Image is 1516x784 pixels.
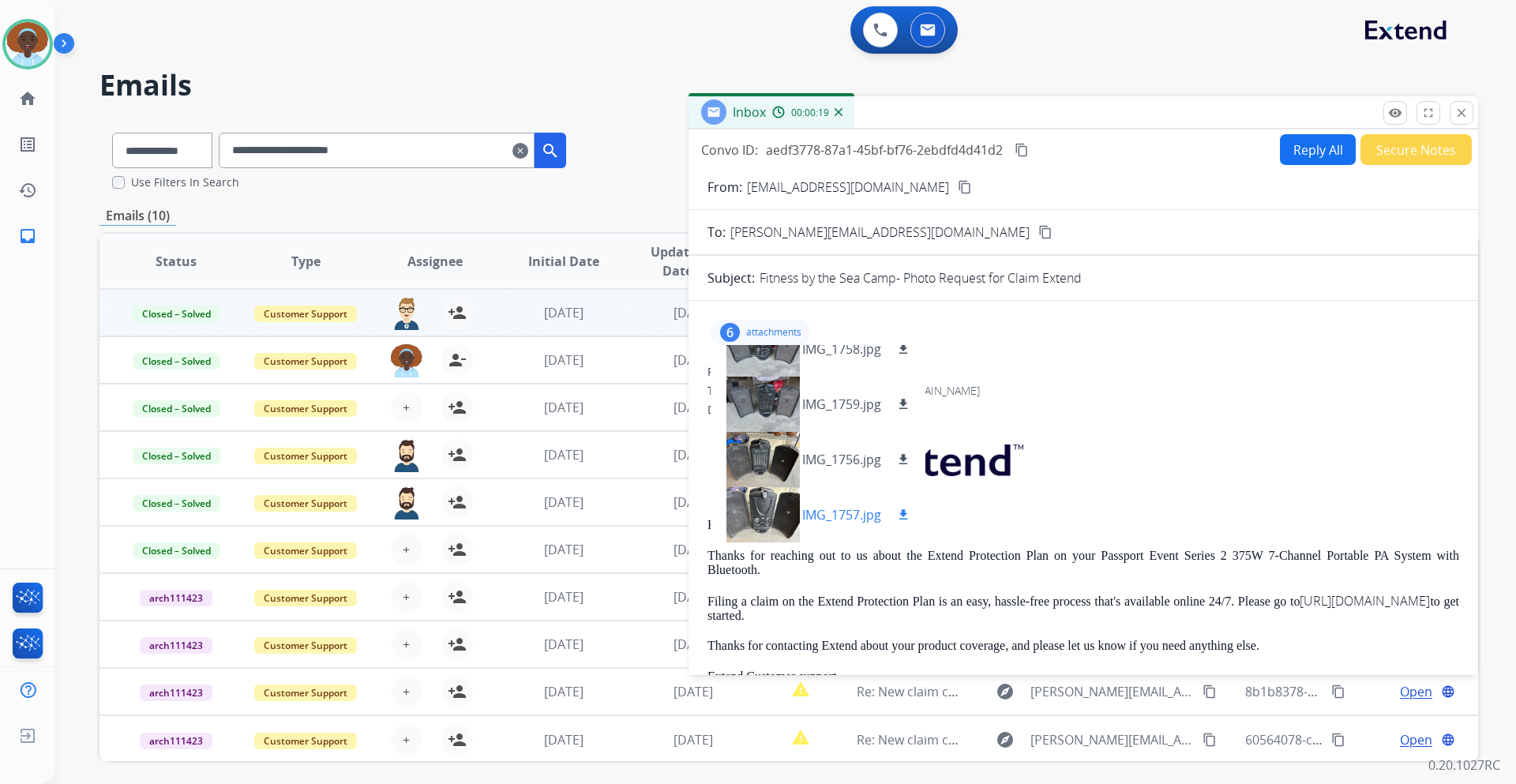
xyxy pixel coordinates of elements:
[99,206,176,226] p: Emails (10)
[1331,685,1345,699] mat-icon: content_copy
[403,730,410,749] span: +
[254,306,357,322] span: Customer Support
[674,304,713,321] span: [DATE]
[707,518,1459,532] p: Hi [PERSON_NAME],
[1203,685,1217,699] mat-icon: content_copy
[707,549,1459,578] p: Thanks for reaching out to us about the Extend Protection Plan on your Passport Event Series 2 37...
[674,446,713,463] span: [DATE]
[18,227,37,246] mat-icon: inbox
[896,508,910,522] mat-icon: download
[391,724,422,756] button: +
[528,252,599,271] span: Initial Date
[403,540,410,559] span: +
[791,728,810,747] mat-icon: report_problem
[674,588,713,606] span: [DATE]
[254,448,357,464] span: Customer Support
[544,493,584,511] span: [DATE]
[853,426,1039,488] img: extend.png
[1038,225,1053,239] mat-icon: content_copy
[391,439,422,472] img: agent-avatar
[254,733,357,749] span: Customer Support
[448,303,467,322] mat-icon: person_add
[391,534,422,565] button: +
[133,306,220,322] span: Closed – Solved
[140,590,212,606] span: arch111423
[642,242,714,280] span: Updated Date
[133,542,220,559] span: Closed – Solved
[544,683,584,700] span: [DATE]
[958,180,972,194] mat-icon: content_copy
[254,495,357,512] span: Customer Support
[403,635,410,654] span: +
[391,581,422,613] button: +
[1454,106,1469,120] mat-icon: close
[391,486,422,520] img: agent-avatar
[707,383,1459,399] div: To:
[448,682,467,701] mat-icon: person_add
[254,353,357,369] span: Customer Support
[802,505,881,524] p: IMG_1757.jpg
[674,493,713,511] span: [DATE]
[254,590,357,606] span: Customer Support
[448,540,467,559] mat-icon: person_add
[802,339,881,358] p: IMG_1758.jpg
[1400,730,1432,749] span: Open
[802,450,881,469] p: IMG_1756.jpg
[707,402,1459,418] div: Date:
[674,683,713,700] span: [DATE]
[391,392,422,423] button: +
[1400,682,1432,701] span: Open
[140,685,212,701] span: arch111423
[707,364,1459,380] div: From:
[448,587,467,606] mat-icon: person_add
[18,181,37,200] mat-icon: history
[1015,143,1029,157] mat-icon: content_copy
[707,223,726,242] p: To:
[791,107,829,119] span: 00:00:19
[99,69,1478,101] h2: Emails
[701,141,758,159] p: Convo ID:
[1245,731,1484,748] span: 60564078-c261-4134-a477-9f1630977158
[896,397,910,411] mat-icon: download
[747,178,949,197] p: [EMAIL_ADDRESS][DOMAIN_NAME]
[1441,685,1455,699] mat-icon: language
[403,587,410,606] span: +
[1360,134,1472,165] button: Secure Notes
[1245,683,1486,700] span: 8b1b8378-cd4b-483a-8f7f-5548ed99b98e
[156,252,197,271] span: Status
[541,141,560,160] mat-icon: search
[448,730,467,749] mat-icon: person_add
[6,22,50,66] img: avatar
[1388,106,1402,120] mat-icon: remove_red_eye
[857,731,988,748] span: Re: New claim created
[707,670,1459,684] p: Extend Customer support
[1203,733,1217,747] mat-icon: content_copy
[140,637,212,654] span: arch111423
[448,445,467,464] mat-icon: person_add
[448,351,467,369] mat-icon: person_remove
[403,682,410,701] span: +
[544,446,584,463] span: [DATE]
[760,268,1082,287] p: Fitness by the Sea Camp- Photo Request for Claim Extend
[391,297,422,330] img: agent-avatar
[544,351,584,369] span: [DATE]
[133,400,220,417] span: Closed – Solved
[1030,682,1193,701] span: [PERSON_NAME][EMAIL_ADDRESS][DOMAIN_NAME]
[674,731,713,748] span: [DATE]
[140,733,212,749] span: arch111423
[674,636,713,653] span: [DATE]
[996,730,1015,749] mat-icon: explore
[131,174,239,190] label: Use Filters In Search
[544,304,584,321] span: [DATE]
[746,326,801,339] p: attachments
[730,223,1030,242] span: [PERSON_NAME][EMAIL_ADDRESS][DOMAIN_NAME]
[1300,592,1430,610] a: [URL][DOMAIN_NAME]
[707,639,1459,653] p: Thanks for contacting Extend about your product coverage, and please let us know if you need anyt...
[720,323,740,342] div: 6
[544,636,584,653] span: [DATE]
[254,685,357,701] span: Customer Support
[18,89,37,108] mat-icon: home
[544,541,584,558] span: [DATE]
[544,399,584,416] span: [DATE]
[254,400,357,417] span: Customer Support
